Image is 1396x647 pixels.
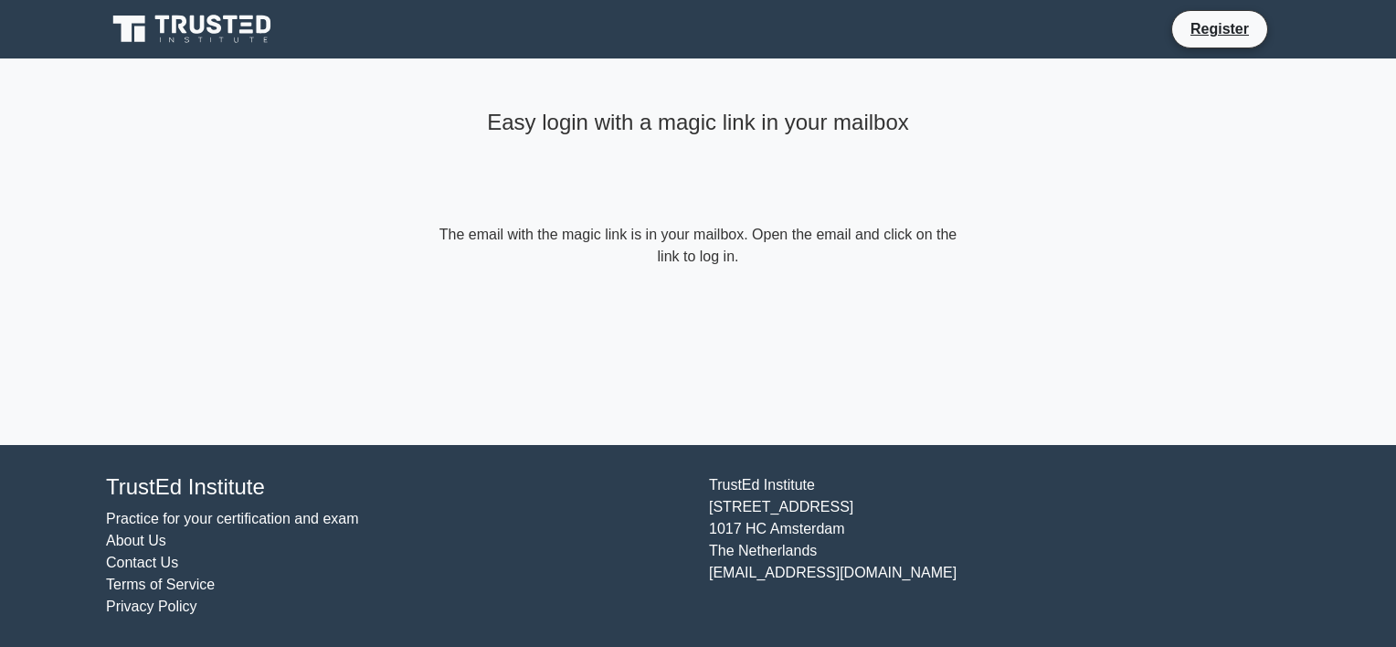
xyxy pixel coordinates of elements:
[106,511,359,526] a: Practice for your certification and exam
[106,533,166,548] a: About Us
[435,224,961,268] form: The email with the magic link is in your mailbox. Open the email and click on the link to log in.
[106,599,197,614] a: Privacy Policy
[106,474,687,501] h4: TrustEd Institute
[698,474,1301,618] div: TrustEd Institute [STREET_ADDRESS] 1017 HC Amsterdam The Netherlands [EMAIL_ADDRESS][DOMAIN_NAME]
[1179,17,1260,40] a: Register
[435,110,961,136] h4: Easy login with a magic link in your mailbox
[106,577,215,592] a: Terms of Service
[106,555,178,570] a: Contact Us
